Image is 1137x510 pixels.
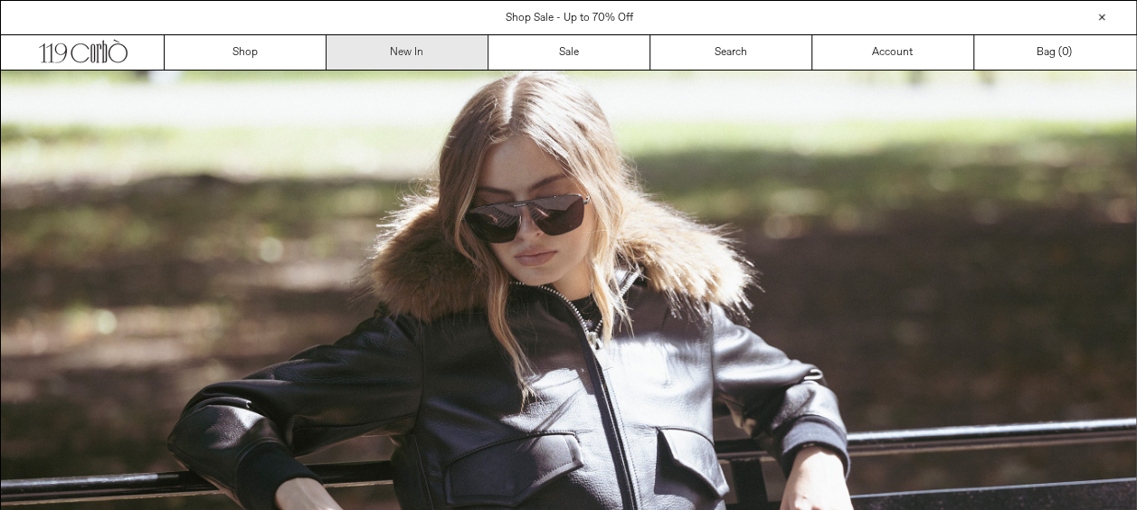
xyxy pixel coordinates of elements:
[974,35,1136,70] a: Bag ()
[165,35,327,70] a: Shop
[1062,45,1068,60] span: 0
[650,35,812,70] a: Search
[812,35,974,70] a: Account
[327,35,488,70] a: New In
[506,11,633,25] a: Shop Sale - Up to 70% Off
[488,35,650,70] a: Sale
[1062,44,1072,61] span: )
